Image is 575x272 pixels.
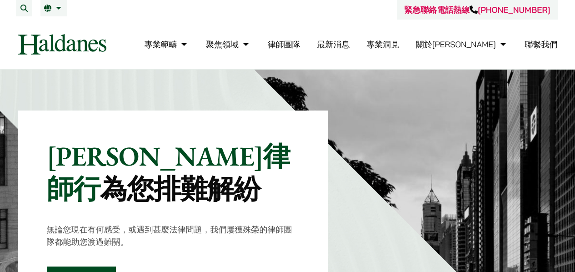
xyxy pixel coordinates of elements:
a: 專業洞見 [366,39,399,50]
a: 聯繫我們 [525,39,558,50]
mark: 為您排難解紛 [100,171,260,207]
a: 聚焦領域 [206,39,251,50]
p: 無論您現在有何感受，或遇到甚麼法律問題，我們屢獲殊榮的律師團隊都能助您渡過難關。 [47,223,299,248]
a: 繁 [44,5,64,12]
a: 最新消息 [317,39,350,50]
a: 律師團隊 [268,39,300,50]
p: [PERSON_NAME]律師行 [47,140,299,205]
a: 專業範疇 [144,39,189,50]
img: Logo of Haldanes [18,34,106,55]
a: 緊急聯絡電話熱線[PHONE_NUMBER] [404,5,550,15]
a: 關於何敦 [416,39,508,50]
